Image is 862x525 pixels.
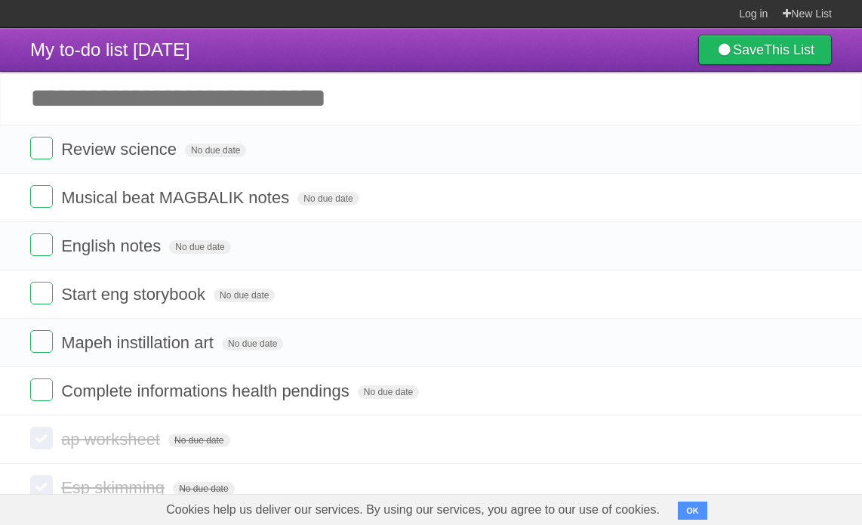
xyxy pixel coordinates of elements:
[61,285,209,304] span: Start eng storybook
[169,240,230,254] span: No due date
[30,427,53,449] label: Done
[358,385,419,399] span: No due date
[698,35,832,65] a: SaveThis List
[297,192,359,205] span: No due date
[168,434,229,447] span: No due date
[61,430,164,449] span: ap worksheet
[222,337,283,351] span: No due date
[61,236,165,255] span: English notes
[30,137,53,159] label: Done
[764,42,814,57] b: This List
[61,188,293,207] span: Musical beat MAGBALIK notes
[30,378,53,401] label: Done
[61,333,217,352] span: Mapeh instillation art
[214,289,275,302] span: No due date
[173,482,234,496] span: No due date
[30,475,53,498] label: Done
[678,502,707,520] button: OK
[61,140,180,159] span: Review science
[185,144,246,157] span: No due date
[30,39,190,60] span: My to-do list [DATE]
[151,495,675,525] span: Cookies help us deliver our services. By using our services, you agree to our use of cookies.
[30,233,53,256] label: Done
[61,478,168,497] span: Esp skimming
[30,282,53,304] label: Done
[30,185,53,208] label: Done
[61,381,353,400] span: Complete informations health pendings
[30,330,53,353] label: Done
